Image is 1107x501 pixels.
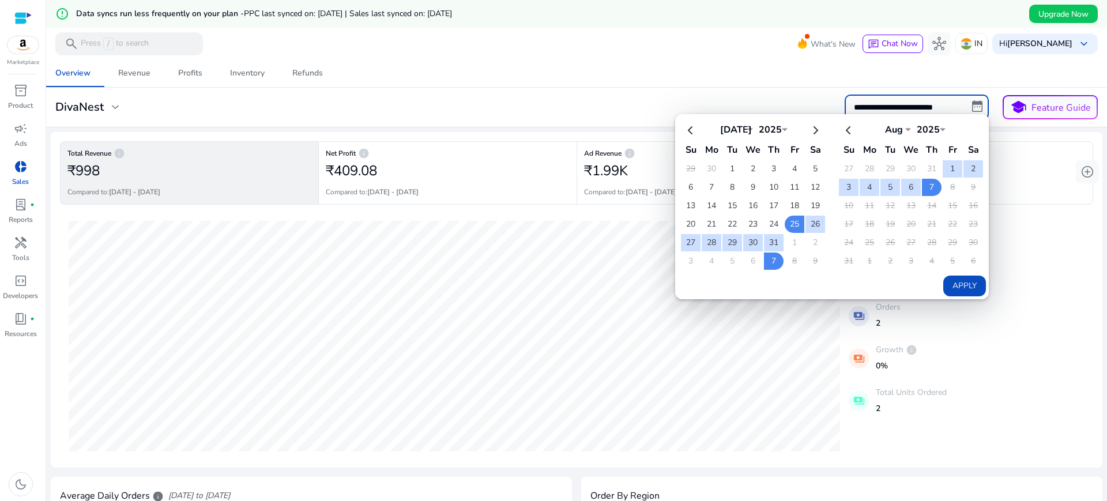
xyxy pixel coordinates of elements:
[55,69,91,77] div: Overview
[1010,99,1027,116] span: school
[753,123,788,136] div: 2025
[1029,5,1098,23] button: Upgrade Now
[849,391,869,411] mat-icon: payments
[358,148,370,159] span: info
[244,8,452,19] span: PPC last synced on: [DATE] | Sales last synced on: [DATE]
[876,386,947,398] p: Total Units Ordered
[108,100,122,114] span: expand_more
[326,163,377,179] h2: ₹409.08
[118,69,150,77] div: Revenue
[961,38,972,50] img: in.svg
[1031,101,1091,115] p: Feature Guide
[868,39,879,50] span: chat
[974,33,982,54] p: IN
[5,329,37,339] p: Resources
[292,69,323,77] div: Refunds
[7,58,39,67] p: Marketplace
[326,187,419,197] p: Compared to:
[943,276,986,296] button: Apply
[14,236,28,250] span: handyman
[12,176,29,187] p: Sales
[7,36,39,54] img: amazon.svg
[14,122,28,135] span: campaign
[9,214,33,225] p: Reports
[67,163,100,179] h2: ₹998
[849,348,869,368] mat-icon: payments
[55,7,69,21] mat-icon: error_outline
[8,100,33,111] p: Product
[14,198,28,212] span: lab_profile
[67,187,160,197] p: Compared to:
[584,187,677,197] p: Compared to:
[1003,95,1098,119] button: schoolFeature Guide
[30,317,35,321] span: fiber_manual_record
[876,360,917,372] p: 0%
[178,69,202,77] div: Profits
[67,152,311,155] h6: Total Revenue
[55,100,104,114] h3: DivaNest
[876,402,947,415] p: 2
[14,138,27,149] p: Ads
[1038,8,1089,20] span: Upgrade Now
[1077,37,1091,51] span: keyboard_arrow_down
[30,202,35,207] span: fiber_manual_record
[65,37,78,51] span: search
[14,274,28,288] span: code_blocks
[326,152,570,155] h6: Net Profit
[14,160,28,174] span: donut_small
[3,291,38,301] p: Developers
[14,312,28,326] span: book_4
[876,344,917,356] p: Growth
[109,187,160,197] b: [DATE] - [DATE]
[584,152,828,155] h6: Ad Revenue
[81,37,149,50] p: Press to search
[624,148,635,159] span: info
[1007,38,1072,49] b: [PERSON_NAME]
[849,306,869,326] mat-icon: payments
[12,253,29,263] p: Tools
[103,37,114,50] span: /
[932,37,946,51] span: hub
[999,40,1072,48] p: Hi
[626,187,677,197] b: [DATE] - [DATE]
[367,187,419,197] b: [DATE] - [DATE]
[1080,165,1094,179] span: add_circle
[584,163,628,179] h2: ₹1.99K
[863,35,923,53] button: chatChat Now
[114,148,125,159] span: info
[906,344,917,356] span: info
[876,123,911,136] div: Aug
[76,9,452,19] h5: Data syncs run less frequently on your plan -
[882,38,918,49] span: Chat Now
[230,69,265,77] div: Inventory
[718,123,753,136] div: [DATE]
[811,34,856,54] span: What's New
[928,32,951,55] button: hub
[876,301,901,313] p: Orders
[911,123,946,136] div: 2025
[876,317,901,329] p: 2
[1076,160,1099,183] button: add_circle
[14,477,28,491] span: dark_mode
[14,84,28,97] span: inventory_2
